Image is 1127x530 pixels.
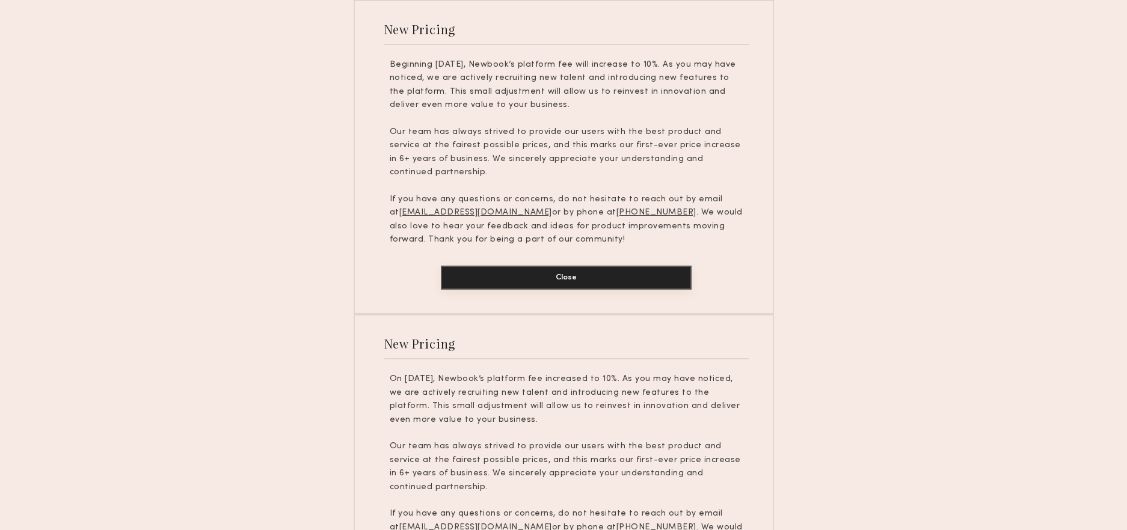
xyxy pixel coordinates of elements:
[441,266,692,290] button: Close
[390,126,743,180] p: Our team has always strived to provide our users with the best product and service at the fairest...
[616,209,696,216] u: [PHONE_NUMBER]
[384,21,456,37] div: New Pricing
[384,335,456,352] div: New Pricing
[390,58,743,112] p: Beginning [DATE], Newbook’s platform fee will increase to 10%. As you may have noticed, we are ac...
[390,193,743,247] p: If you have any questions or concerns, do not hesitate to reach out by email at or by phone at . ...
[390,373,743,427] p: On [DATE], Newbook’s platform fee increased to 10%. As you may have noticed, we are actively recr...
[390,440,743,494] p: Our team has always strived to provide our users with the best product and service at the fairest...
[399,209,552,216] u: [EMAIL_ADDRESS][DOMAIN_NAME]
